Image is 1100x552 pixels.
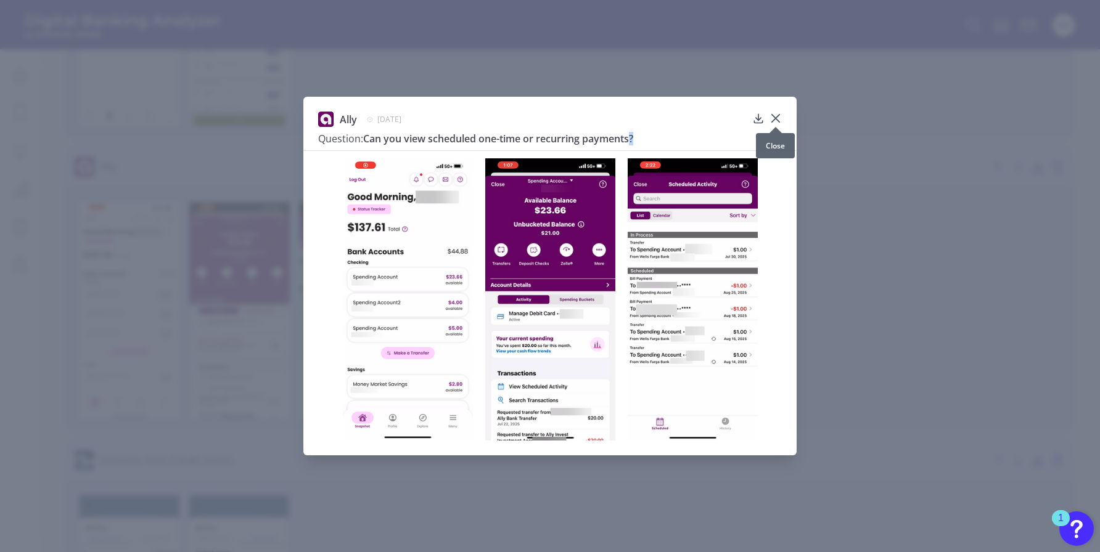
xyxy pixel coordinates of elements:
div: 1 [1058,518,1064,534]
span: [DATE] [377,114,401,124]
span: Question: [318,132,363,145]
span: Ally [340,113,357,126]
button: Open Resource Center, 1 new notification [1059,511,1094,546]
div: Close [756,133,795,158]
h3: Can you view scheduled one-time or recurring payments? [318,132,747,145]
